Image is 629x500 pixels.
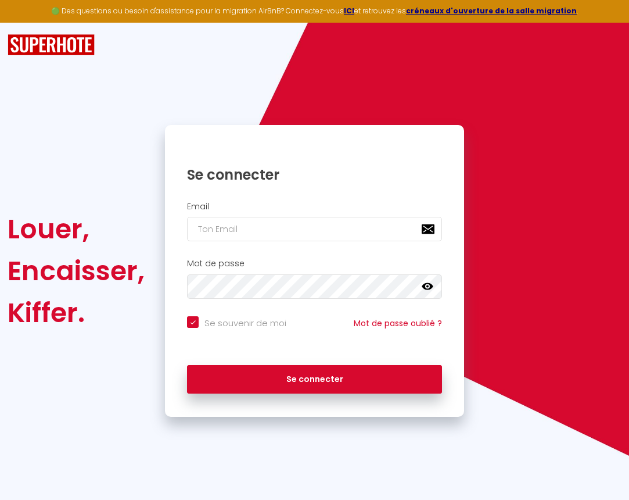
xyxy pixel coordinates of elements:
button: Se connecter [187,365,442,394]
div: Encaisser, [8,250,145,292]
h1: Se connecter [187,166,442,184]
a: Mot de passe oublié ? [354,317,442,329]
div: Louer, [8,208,145,250]
img: SuperHote logo [8,34,95,56]
h2: Mot de passe [187,259,442,269]
input: Ton Email [187,217,442,241]
a: ICI [344,6,354,16]
h2: Email [187,202,442,212]
div: Kiffer. [8,292,145,334]
a: créneaux d'ouverture de la salle migration [406,6,577,16]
